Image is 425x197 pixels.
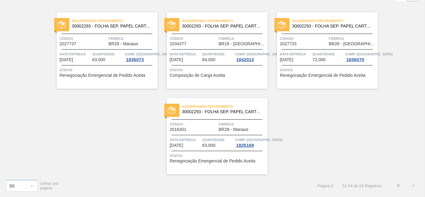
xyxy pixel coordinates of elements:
span: BR28 - Manaus [109,42,138,46]
span: 2034377 [170,42,187,46]
span: Quantidade [202,137,233,143]
span: Renegociação Emergencial de Pedido Aceita [60,73,145,78]
span: Comp. Carga [345,51,393,57]
span: Código [170,121,217,127]
img: status [168,21,176,29]
span: Fábrica [329,35,376,42]
span: 05/11/2025 [170,58,183,62]
span: 2016301 [170,127,187,132]
span: 63,000 [202,143,215,148]
span: Comp. Carga [235,137,282,143]
span: Data entrega [280,51,311,57]
div: 50 [9,183,15,188]
span: BR26 - Uberlândia [329,42,376,46]
span: Código [170,35,217,42]
span: Aguardando Faturamento [182,103,268,110]
span: Fábrica [219,35,266,42]
span: Código [280,35,327,42]
a: statusAguardando Faturamento30002293 - FOLHA SEP. PAPEL CARTAO 1200x1000M 350gCódigo2027733Fábric... [268,12,378,89]
span: Quantidade [312,51,344,57]
span: BR18 - Pernambuco [219,42,266,46]
span: Status [280,67,376,73]
span: Data entrega [170,51,201,57]
span: Quantidade [92,51,123,57]
span: 04/11/2025 [60,58,73,62]
button: > [406,178,421,193]
a: Comp. [GEOGRAPHIC_DATA]1825169 [235,137,266,148]
a: Comp. [GEOGRAPHIC_DATA]1836070 [345,51,376,62]
span: Fábrica [219,121,266,127]
div: 1842013 [235,57,255,62]
span: 15/11/2025 [170,143,183,148]
span: Página : 2 [318,184,333,188]
span: 72,000 [312,58,326,62]
a: statusAguardando Faturamento30002293 - FOLHA SEP. PAPEL CARTAO 1200x1000M 350gCódigo2016301Fábric... [158,98,268,174]
span: Data entrega [170,137,201,143]
span: 2027733 [280,42,297,46]
span: Aguardando Faturamento [182,18,268,24]
span: 30002293 - FOLHA SEP. PAPEL CARTAO 1200x1000M 350g [182,110,263,114]
span: Comp. Carga [235,51,282,57]
a: Comp. [GEOGRAPHIC_DATA]1842013 [235,51,266,62]
div: 1836070 [345,57,365,62]
span: Composição de Carga Aceita [170,73,225,78]
span: Status [170,153,266,159]
div: 1836073 [125,57,145,62]
span: Data entrega [60,51,91,57]
span: Fábrica [109,35,156,42]
span: Comp. Carga [125,51,172,57]
img: status [168,106,176,114]
span: Status [170,67,266,73]
span: BR28 - Manaus [219,127,248,132]
span: Código [60,35,107,42]
span: 51 - 54 de 54 Registros [342,184,382,188]
span: Linhas por página [40,181,59,190]
span: Renegociação Emergencial de Pedido Aceita [280,73,366,78]
span: Quantidade [202,51,233,57]
span: 30002293 - FOLHA SEP. PAPEL CARTAO 1200x1000M 350g [182,24,263,28]
span: Aguardando Faturamento [292,18,378,24]
span: Renegociação Emergencial de Pedido Aceita [170,159,255,163]
span: 05/11/2025 [280,58,293,62]
div: 1825169 [235,143,255,148]
img: status [58,21,65,29]
span: Status [60,67,156,73]
a: statusAguardando Faturamento30002293 - FOLHA SEP. PAPEL CARTAO 1200x1000M 350gCódigo2027737Fábric... [47,12,158,89]
span: Aguardando Faturamento [72,18,158,24]
span: 84,000 [202,58,215,62]
button: < [391,178,406,193]
a: statusAguardando Faturamento30002293 - FOLHA SEP. PAPEL CARTAO 1200x1000M 350gCódigo2034377Fábric... [158,12,268,89]
span: 63,000 [92,58,105,62]
span: 2027737 [60,42,76,46]
a: Comp. [GEOGRAPHIC_DATA]1836073 [125,51,156,62]
span: 30002293 - FOLHA SEP. PAPEL CARTAO 1200x1000M 350g [292,24,373,28]
span: 30002293 - FOLHA SEP. PAPEL CARTAO 1200x1000M 350g [72,24,153,28]
img: status [278,21,286,29]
